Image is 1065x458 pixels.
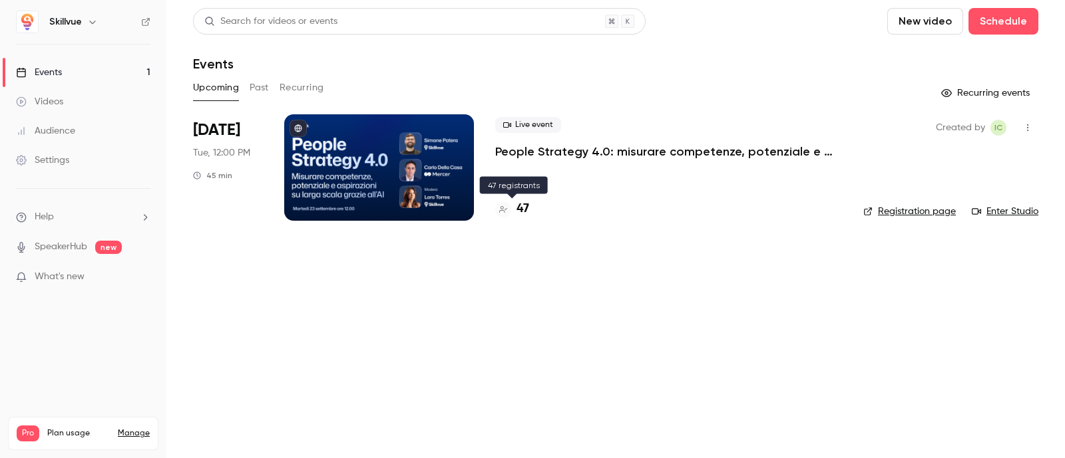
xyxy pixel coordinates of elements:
[193,114,263,221] div: Sep 23 Tue, 12:00 PM (Europe/Rome)
[95,241,122,254] span: new
[16,95,63,108] div: Videos
[17,425,39,441] span: Pro
[17,11,38,33] img: Skillvue
[968,8,1038,35] button: Schedule
[936,120,985,136] span: Created by
[49,15,82,29] h6: Skillvue
[887,8,963,35] button: New video
[990,120,1006,136] span: Irene Cassanmagnago
[35,35,190,45] div: [PERSON_NAME]: [DOMAIN_NAME]
[16,154,69,167] div: Settings
[35,270,85,284] span: What's new
[47,428,110,439] span: Plan usage
[994,120,1002,136] span: IC
[204,15,337,29] div: Search for videos or events
[250,77,269,98] button: Past
[517,200,529,218] h4: 47
[134,77,144,88] img: tab_keywords_by_traffic_grey.svg
[21,21,32,32] img: logo_orange.svg
[863,205,956,218] a: Registration page
[193,146,250,160] span: Tue, 12:00 PM
[16,210,150,224] li: help-dropdown-opener
[495,144,842,160] a: People Strategy 4.0: misurare competenze, potenziale e aspirazioni su larga scala con l’AI
[55,77,66,88] img: tab_domain_overview_orange.svg
[193,120,240,141] span: [DATE]
[280,77,324,98] button: Recurring
[35,210,54,224] span: Help
[193,77,239,98] button: Upcoming
[972,205,1038,218] a: Enter Studio
[495,117,561,133] span: Live event
[16,124,75,138] div: Audience
[118,428,150,439] a: Manage
[495,200,529,218] a: 47
[193,170,232,181] div: 45 min
[935,82,1038,104] button: Recurring events
[148,78,221,87] div: Keyword (traffico)
[193,56,234,72] h1: Events
[16,66,62,79] div: Events
[21,35,32,45] img: website_grey.svg
[70,78,102,87] div: Dominio
[35,240,87,254] a: SpeakerHub
[37,21,65,32] div: v 4.0.25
